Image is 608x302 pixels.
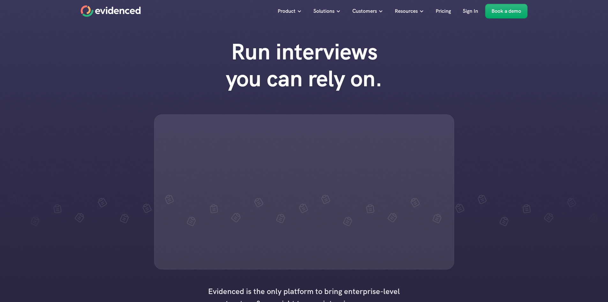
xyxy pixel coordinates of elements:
p: Sign In [463,7,478,15]
p: Product [278,7,296,15]
a: Book a demo [485,4,528,19]
p: Resources [395,7,418,15]
p: Pricing [436,7,451,15]
a: Pricing [431,4,456,19]
h1: Run interviews you can rely on. [213,38,395,92]
a: Home [81,5,141,17]
p: Solutions [313,7,334,15]
p: Book a demo [492,7,521,15]
p: Customers [352,7,377,15]
a: Sign In [458,4,483,19]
